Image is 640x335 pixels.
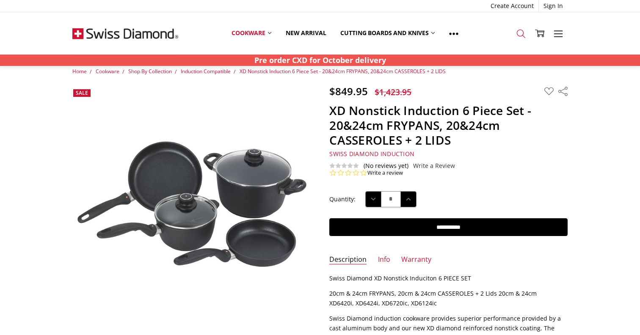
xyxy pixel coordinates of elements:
a: Induction Compatible [181,68,231,75]
a: Home [72,68,87,75]
a: Show All [442,24,466,43]
p: 20cm & 24cm FRYPANS, 20cm & 24cm CASSEROLES + 2 Lids 20cm & 24cm XD6420i, XD6424i, XD6720ic, XD61... [329,289,568,308]
a: Cutting boards and knives [333,24,442,42]
a: XD Nonstick Induction 6 Piece Set - 20&24cm FRYPANS, 20&24cm CASSEROLES + 2 LIDS [240,68,446,75]
span: $1,423.95 [375,86,411,98]
a: Info [378,255,390,265]
a: New arrival [279,24,333,42]
a: Write a Review [413,162,455,169]
a: Write a review [367,169,403,177]
img: Free Shipping On Every Order [72,12,178,55]
h1: XD Nonstick Induction 6 Piece Set - 20&24cm FRYPANS, 20&24cm CASSEROLES + 2 LIDS [329,103,568,148]
a: Description [329,255,367,265]
p: Swiss Diamond XD Nonstick Induciton 6 PIECE SET [329,274,568,283]
strong: Pre order CXD for October delivery [254,55,386,65]
a: Cookware [96,68,119,75]
label: Quantity: [329,195,356,204]
a: Warranty [401,255,431,265]
span: Sale [76,89,88,96]
a: Cookware [224,24,279,42]
span: Swiss Diamond Induction [329,150,414,158]
a: Shop By Collection [128,68,172,75]
span: $849.95 [329,84,368,98]
span: (No reviews yet) [364,162,408,169]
